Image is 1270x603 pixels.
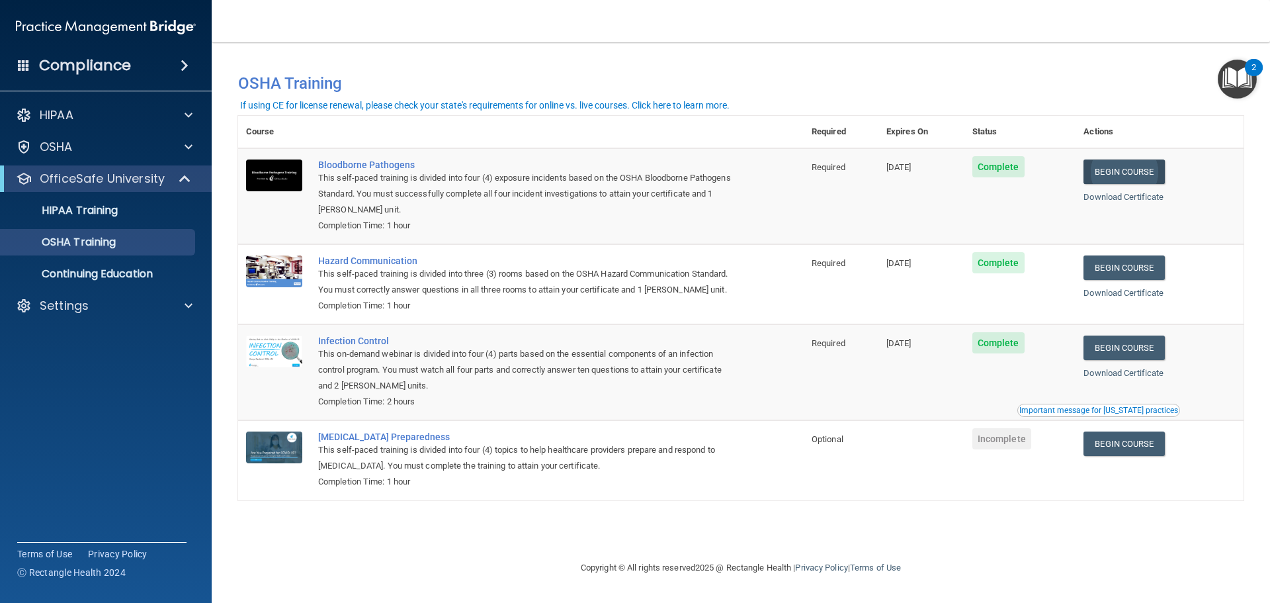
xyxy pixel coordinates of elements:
[318,160,738,170] a: Bloodborne Pathogens
[238,99,732,112] button: If using CE for license renewal, please check your state's requirements for online vs. live cours...
[318,255,738,266] a: Hazard Communication
[972,156,1025,177] span: Complete
[1076,116,1244,148] th: Actions
[40,171,165,187] p: OfficeSafe University
[9,204,118,217] p: HIPAA Training
[795,563,847,573] a: Privacy Policy
[812,434,843,444] span: Optional
[1017,404,1180,417] button: Read this if you are a dental practitioner in the state of CA
[17,566,126,579] span: Ⓒ Rectangle Health 2024
[16,139,192,155] a: OSHA
[17,547,72,561] a: Terms of Use
[40,139,73,155] p: OSHA
[886,162,911,172] span: [DATE]
[972,332,1025,353] span: Complete
[886,338,911,348] span: [DATE]
[499,547,982,589] div: Copyright © All rights reserved 2025 @ Rectangle Health | |
[1083,160,1164,184] a: Begin Course
[9,236,116,249] p: OSHA Training
[972,428,1031,449] span: Incomplete
[964,116,1076,148] th: Status
[238,116,310,148] th: Course
[318,266,738,298] div: This self-paced training is divided into three (3) rooms based on the OSHA Hazard Communication S...
[318,432,738,442] a: [MEDICAL_DATA] Preparedness
[16,14,196,40] img: PMB logo
[1083,255,1164,280] a: Begin Course
[1251,68,1256,85] div: 2
[1083,336,1164,360] a: Begin Course
[1083,192,1164,202] a: Download Certificate
[240,101,730,110] div: If using CE for license renewal, please check your state's requirements for online vs. live cours...
[850,563,901,573] a: Terms of Use
[40,298,89,314] p: Settings
[39,56,131,75] h4: Compliance
[9,267,189,281] p: Continuing Education
[318,346,738,394] div: This on-demand webinar is divided into four (4) parts based on the essential components of an inf...
[238,74,1244,93] h4: OSHA Training
[812,162,845,172] span: Required
[318,394,738,410] div: Completion Time: 2 hours
[972,252,1025,273] span: Complete
[40,107,73,123] p: HIPAA
[16,107,192,123] a: HIPAA
[88,547,148,561] a: Privacy Policy
[812,338,845,348] span: Required
[16,298,192,314] a: Settings
[886,258,911,268] span: [DATE]
[318,442,738,474] div: This self-paced training is divided into four (4) topics to help healthcare providers prepare and...
[804,116,878,148] th: Required
[1083,288,1164,298] a: Download Certificate
[318,474,738,490] div: Completion Time: 1 hour
[1019,406,1178,414] div: Important message for [US_STATE] practices
[318,298,738,314] div: Completion Time: 1 hour
[812,258,845,268] span: Required
[1083,432,1164,456] a: Begin Course
[318,170,738,218] div: This self-paced training is divided into four (4) exposure incidents based on the OSHA Bloodborne...
[878,116,964,148] th: Expires On
[16,171,192,187] a: OfficeSafe University
[1218,60,1257,99] button: Open Resource Center, 2 new notifications
[1083,368,1164,378] a: Download Certificate
[318,218,738,234] div: Completion Time: 1 hour
[318,336,738,346] a: Infection Control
